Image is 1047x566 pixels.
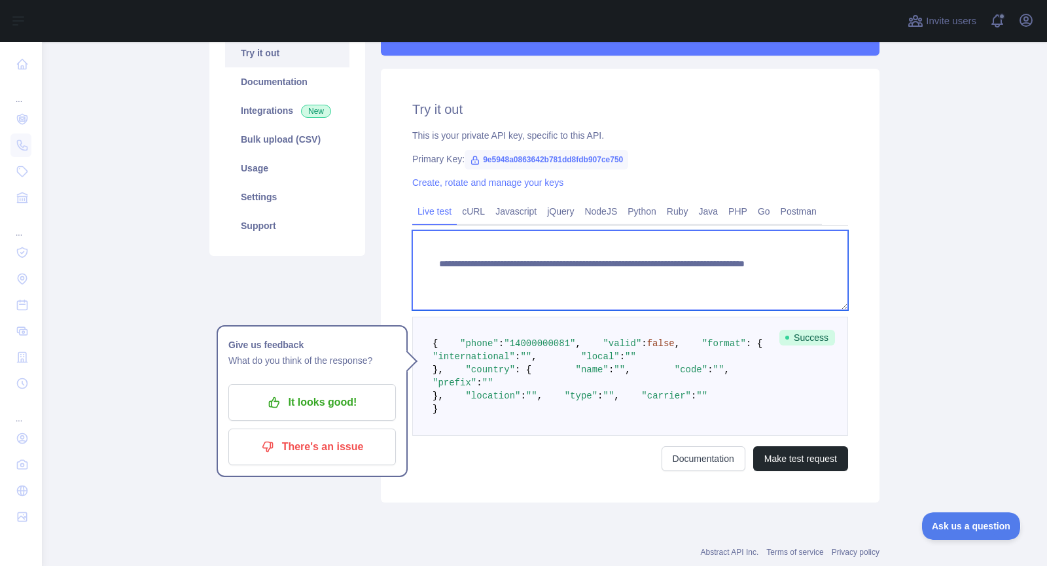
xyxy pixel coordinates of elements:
[433,351,515,362] span: "international"
[225,67,349,96] a: Documentation
[301,105,331,118] span: New
[531,351,537,362] span: ,
[614,364,625,375] span: ""
[225,211,349,240] a: Support
[433,404,438,414] span: }
[412,129,848,142] div: This is your private API key, specific to this API.
[723,201,753,222] a: PHP
[515,351,520,362] span: :
[922,512,1021,540] iframe: Toggle Customer Support
[515,364,531,375] span: : {
[675,364,707,375] span: "code"
[460,338,499,349] span: "phone"
[696,391,707,401] span: ""
[457,201,490,222] a: cURL
[641,338,647,349] span: :
[412,152,848,166] div: Primary Key:
[228,353,396,368] p: What do you think of the response?
[622,201,662,222] a: Python
[10,79,31,105] div: ...
[433,338,438,349] span: {
[691,391,696,401] span: :
[597,391,603,401] span: :
[926,14,976,29] span: Invite users
[779,330,835,345] span: Success
[575,338,580,349] span: ,
[504,338,575,349] span: "14000000081"
[603,338,641,349] span: "valid"
[724,364,729,375] span: ,
[701,548,759,557] a: Abstract API Inc.
[225,39,349,67] a: Try it out
[675,338,680,349] span: ,
[832,548,879,557] a: Privacy policy
[537,391,542,401] span: ,
[746,338,762,349] span: : {
[238,436,386,458] p: There's an issue
[641,391,691,401] span: "carrier"
[465,391,520,401] span: "location"
[412,177,563,188] a: Create, rotate and manage your keys
[228,384,396,421] button: It looks good!
[662,201,694,222] a: Ruby
[225,154,349,183] a: Usage
[433,378,476,388] span: "prefix"
[499,338,504,349] span: :
[766,548,823,557] a: Terms of service
[490,201,542,222] a: Javascript
[707,364,713,375] span: :
[579,201,622,222] a: NodeJS
[238,391,386,414] p: It looks good!
[905,10,979,31] button: Invite users
[225,96,349,125] a: Integrations New
[10,398,31,424] div: ...
[465,364,515,375] span: "country"
[526,391,537,401] span: ""
[520,391,525,401] span: :
[433,364,444,375] span: },
[694,201,724,222] a: Java
[225,125,349,154] a: Bulk upload (CSV)
[713,364,724,375] span: ""
[620,351,625,362] span: :
[775,201,822,222] a: Postman
[702,338,746,349] span: "format"
[412,100,848,118] h2: Try it out
[625,351,636,362] span: ""
[625,364,630,375] span: ,
[10,212,31,238] div: ...
[609,364,614,375] span: :
[575,364,608,375] span: "name"
[482,378,493,388] span: ""
[603,391,614,401] span: ""
[228,337,396,353] h1: Give us feedback
[662,446,745,471] a: Documentation
[412,201,457,222] a: Live test
[433,391,444,401] span: },
[581,351,620,362] span: "local"
[614,391,619,401] span: ,
[753,201,775,222] a: Go
[520,351,531,362] span: ""
[647,338,675,349] span: false
[476,378,482,388] span: :
[228,429,396,465] button: There's an issue
[542,201,579,222] a: jQuery
[753,446,848,471] button: Make test request
[565,391,597,401] span: "type"
[225,183,349,211] a: Settings
[465,150,628,169] span: 9e5948a0863642b781dd8fdb907ce750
